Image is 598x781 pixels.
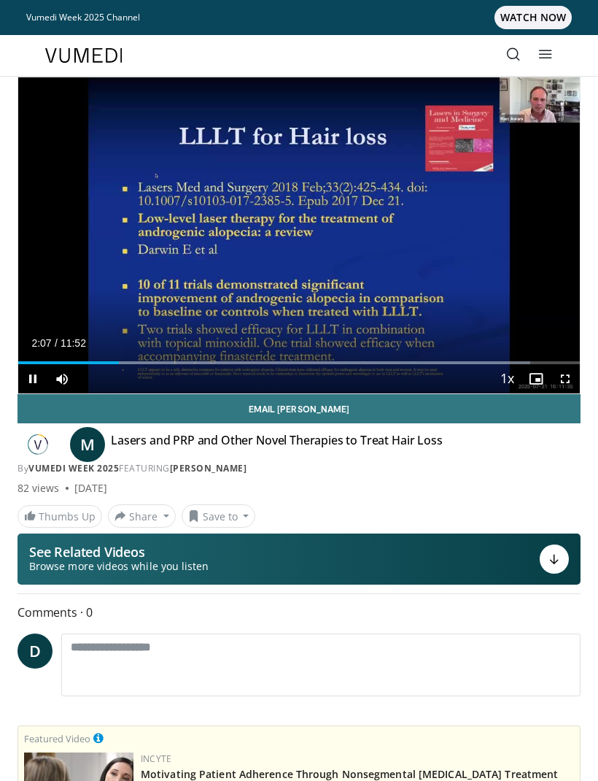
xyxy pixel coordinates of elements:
button: Save to [182,504,256,528]
button: Playback Rate [492,364,521,393]
span: 2:07 [31,337,51,349]
video-js: Video Player [18,77,580,393]
span: WATCH NOW [494,6,572,29]
div: [DATE] [74,481,107,496]
button: Enable picture-in-picture mode [521,364,551,393]
span: 82 views [18,481,60,496]
span: Browse more videos while you listen [29,559,209,574]
span: / [55,337,58,349]
a: Vumedi Week 2025 [28,462,119,474]
a: D [18,634,53,669]
span: 11:52 [61,337,86,349]
button: Fullscreen [551,364,580,393]
a: M [70,427,105,462]
img: VuMedi Logo [45,48,123,63]
small: Featured Video [24,732,90,745]
a: Thumbs Up [18,505,102,528]
img: Vumedi Week 2025 [18,433,58,456]
a: Incyte [141,753,171,765]
a: Email [PERSON_NAME] [18,394,580,423]
div: By FEATURING [18,462,580,475]
button: Share [108,504,176,528]
h4: Lasers and PRP and Other Novel Therapies to Treat Hair Loss [111,433,443,456]
button: See Related Videos Browse more videos while you listen [18,534,580,585]
button: Mute [47,364,77,393]
span: Comments 0 [18,603,580,622]
p: See Related Videos [29,545,209,559]
a: [PERSON_NAME] [170,462,247,474]
a: Motivating Patient Adherence Through Nonsegmental [MEDICAL_DATA] Treatment [141,767,558,781]
a: Vumedi Week 2025 ChannelWATCH NOW [26,6,572,29]
button: Pause [18,364,47,393]
div: Progress Bar [18,361,580,364]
